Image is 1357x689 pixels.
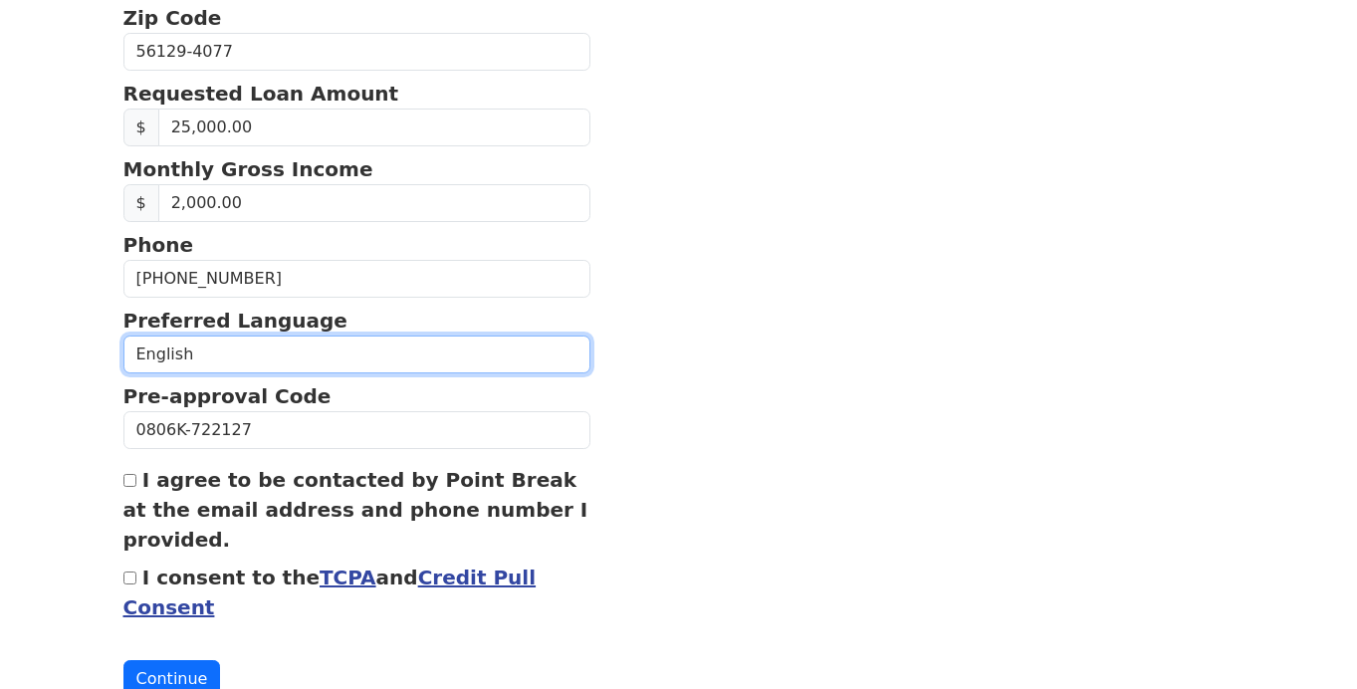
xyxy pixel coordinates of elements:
input: Zip Code [123,33,591,71]
input: Monthly Gross Income [158,184,591,222]
strong: Pre-approval Code [123,384,332,408]
span: $ [123,109,159,146]
input: Requested Loan Amount [158,109,591,146]
strong: Zip Code [123,6,222,30]
strong: Preferred Language [123,309,347,333]
span: $ [123,184,159,222]
p: Monthly Gross Income [123,154,591,184]
strong: Requested Loan Amount [123,82,399,106]
strong: Phone [123,233,193,257]
input: Phone [123,260,591,298]
label: I consent to the and [123,566,537,619]
a: TCPA [320,566,376,589]
input: Pre-approval Code [123,411,591,449]
label: I agree to be contacted by Point Break at the email address and phone number I provided. [123,468,588,552]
